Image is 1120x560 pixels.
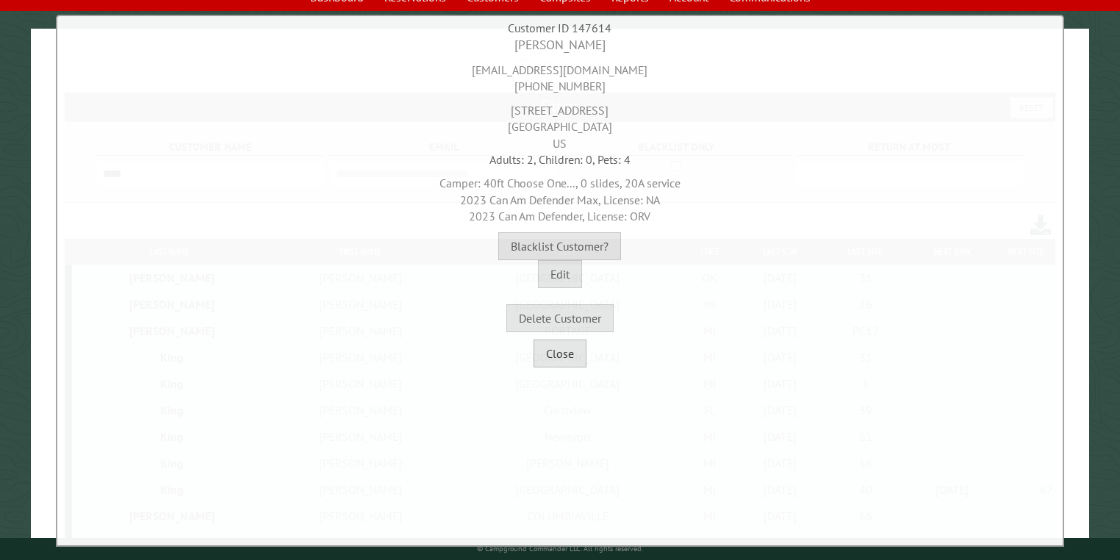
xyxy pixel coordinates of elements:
span: 2023 Can Am Defender Max, License: NA [460,193,660,207]
div: Adults: 2, Children: 0, Pets: 4 [61,151,1059,168]
button: Delete Customer [506,304,614,332]
div: Customer ID 147614 [61,20,1059,36]
div: [PERSON_NAME] [61,36,1059,54]
small: © Campground Commander LLC. All rights reserved. [477,544,643,553]
button: Edit [538,260,582,288]
button: Close [534,340,586,367]
button: Blacklist Customer? [498,232,621,260]
div: [EMAIL_ADDRESS][DOMAIN_NAME] [PHONE_NUMBER] [61,54,1059,95]
span: 2023 Can Am Defender, License: ORV [469,209,650,223]
div: Camper: 40ft Choose One..., 0 slides, 20A service [61,168,1059,224]
div: [STREET_ADDRESS] [GEOGRAPHIC_DATA] US [61,95,1059,151]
